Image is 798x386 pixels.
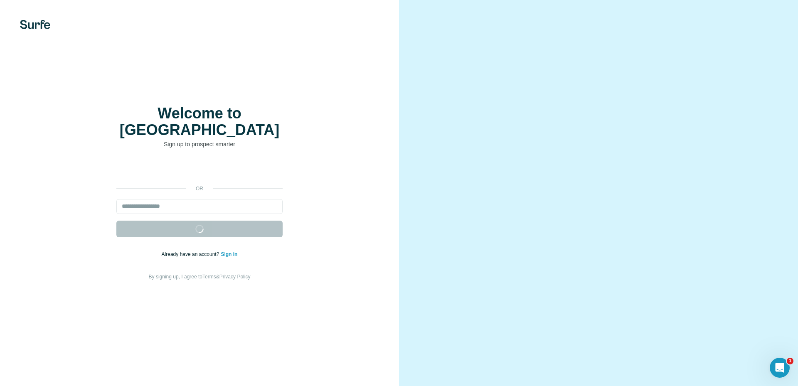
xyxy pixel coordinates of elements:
[770,358,790,378] iframe: Intercom live chat
[116,105,283,138] h1: Welcome to [GEOGRAPHIC_DATA]
[162,251,221,257] span: Already have an account?
[112,161,287,179] iframe: Sign in with Google Button
[20,20,50,29] img: Surfe's logo
[787,358,793,364] span: 1
[202,274,216,280] a: Terms
[149,274,251,280] span: By signing up, I agree to &
[221,251,237,257] a: Sign in
[186,185,213,192] p: or
[219,274,251,280] a: Privacy Policy
[116,140,283,148] p: Sign up to prospect smarter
